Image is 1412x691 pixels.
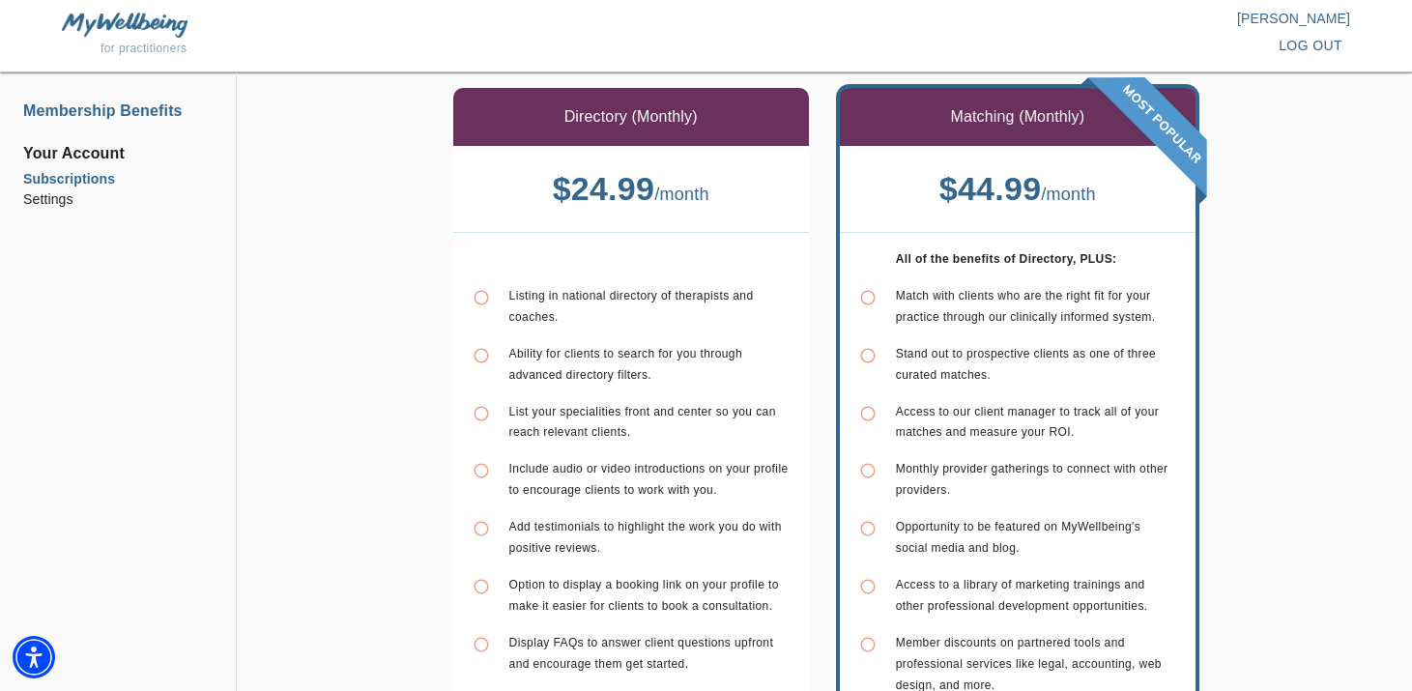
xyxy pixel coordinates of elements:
div: Accessibility Menu [13,636,55,678]
img: MyWellbeing [62,13,187,37]
a: Membership Benefits [23,100,213,123]
span: Option to display a booking link on your profile to make it easier for clients to book a consulta... [509,578,779,613]
span: Monthly provider gatherings to connect with other providers. [896,462,1168,497]
span: Opportunity to be featured on MyWellbeing's social media and blog. [896,520,1140,555]
b: All of the benefits of Directory, PLUS: [896,252,1117,266]
span: Display FAQs to answer client questions upfront and encourage them get started. [509,636,774,671]
p: Directory (Monthly) [564,105,698,129]
span: Listing in national directory of therapists and coaches. [509,289,754,324]
button: log out [1271,28,1350,64]
a: Subscriptions [23,169,213,189]
b: $ 44.99 [939,170,1042,207]
p: Matching (Monthly) [950,105,1084,129]
span: / month [654,185,709,204]
span: Your Account [23,142,213,165]
span: Match with clients who are the right fit for your practice through our clinically informed system. [896,289,1156,324]
span: / month [1041,185,1096,204]
b: $ 24.99 [553,170,655,207]
p: [PERSON_NAME] [706,9,1351,28]
span: Access to a library of marketing trainings and other professional development opportunities. [896,578,1148,613]
span: Access to our client manager to track all of your matches and measure your ROI. [896,405,1159,440]
span: Stand out to prospective clients as one of three curated matches. [896,347,1156,382]
span: Include audio or video introductions on your profile to encourage clients to work with you. [509,462,789,497]
span: Add testimonials to highlight the work you do with positive reviews. [509,520,782,555]
img: banner [1077,77,1207,208]
span: for practitioners [101,42,187,55]
span: Ability for clients to search for you through advanced directory filters. [509,347,742,382]
span: log out [1279,34,1342,58]
span: List your specialities front and center so you can reach relevant clients. [509,405,776,440]
a: Settings [23,189,213,210]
